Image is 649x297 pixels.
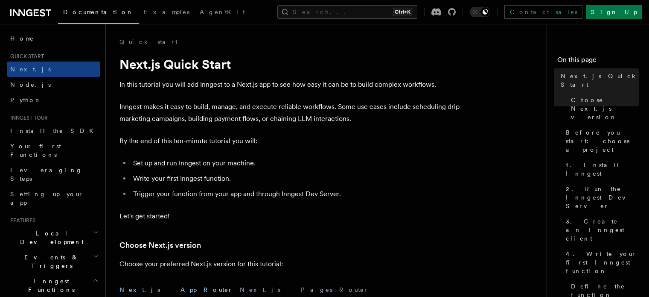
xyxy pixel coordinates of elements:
p: In this tutorial you will add Inngest to a Next.js app to see how easy it can be to build complex... [119,79,461,91]
a: Quick start [119,38,178,46]
a: Choose Next.js version [119,239,201,251]
span: Next.js Quick Start [561,72,639,89]
button: Search...Ctrl+K [277,5,417,19]
span: 2. Run the Inngest Dev Server [566,185,639,210]
span: Local Development [7,229,93,246]
p: Inngest makes it easy to build, manage, and execute reliable workflows. Some use cases include sc... [119,101,461,125]
button: Toggle dark mode [470,7,490,17]
span: Inngest Functions [7,277,92,294]
p: Choose your preferred Next.js version for this tutorial: [119,258,461,270]
span: Node.js [10,81,51,88]
span: Your first Functions [10,143,61,158]
a: Choose Next.js version [568,92,639,125]
span: Examples [144,9,189,15]
a: AgentKit [195,3,250,23]
p: Let's get started! [119,210,461,222]
span: Setting up your app [10,191,84,206]
a: Documentation [58,3,139,24]
kbd: Ctrl+K [393,8,412,16]
a: Examples [139,3,195,23]
a: Install the SDK [7,123,100,138]
span: 1. Install Inngest [566,161,639,178]
h1: Next.js Quick Start [119,56,461,72]
span: 4. Write your first Inngest function [566,250,639,275]
span: Inngest tour [7,115,48,121]
li: Trigger your function from your app and through Inngest Dev Server. [131,188,461,200]
a: Contact sales [504,5,582,19]
span: Python [10,97,41,103]
a: Python [7,92,100,108]
button: Local Development [7,226,100,250]
a: 1. Install Inngest [562,157,639,181]
a: Next.js Quick Start [557,68,639,92]
a: Next.js [7,62,100,77]
p: By the end of this ten-minute tutorial you will: [119,135,461,147]
span: Before you start: choose a project [566,128,639,154]
span: Documentation [63,9,134,15]
span: Home [10,34,34,43]
a: Setting up your app [7,186,100,210]
li: Write your first Inngest function. [131,173,461,185]
button: Events & Triggers [7,250,100,273]
a: Sign Up [586,5,642,19]
span: AgentKit [200,9,245,15]
span: Leveraging Steps [10,167,82,182]
a: 4. Write your first Inngest function [562,246,639,279]
li: Set up and run Inngest on your machine. [131,157,461,169]
span: Next.js [10,66,51,73]
a: Leveraging Steps [7,162,100,186]
span: Features [7,217,35,224]
span: Choose Next.js version [571,96,639,121]
a: Your first Functions [7,138,100,162]
a: Home [7,31,100,46]
a: 3. Create an Inngest client [562,214,639,246]
h4: On this page [557,55,639,68]
span: 3. Create an Inngest client [566,217,639,243]
span: Quick start [7,53,44,60]
a: Node.js [7,77,100,92]
span: Events & Triggers [7,253,93,270]
a: 2. Run the Inngest Dev Server [562,181,639,214]
span: Install the SDK [10,127,99,134]
a: Before you start: choose a project [562,125,639,157]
